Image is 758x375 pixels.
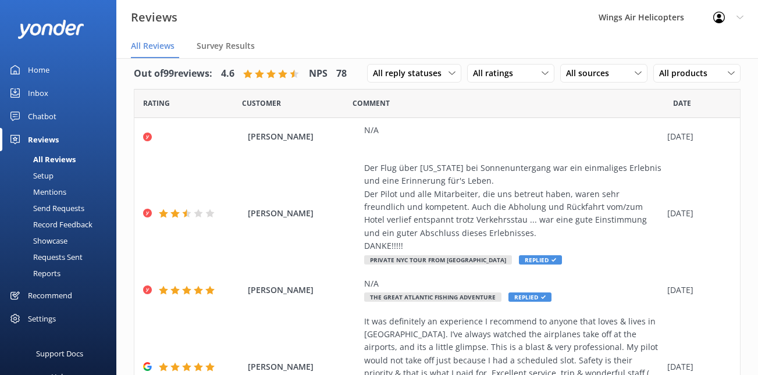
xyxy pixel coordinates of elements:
a: Setup [7,167,116,184]
div: Recommend [28,284,72,307]
div: Inbox [28,81,48,105]
div: [DATE] [667,284,725,297]
a: Requests Sent [7,249,116,265]
a: Mentions [7,184,116,200]
a: All Reviews [7,151,116,167]
span: All reply statuses [373,67,449,80]
span: Question [353,98,390,109]
h4: Out of 99 reviews: [134,66,212,81]
span: Survey Results [197,40,255,52]
div: Send Requests [7,200,84,216]
span: Replied [519,255,562,265]
div: Setup [7,167,54,184]
span: Date [143,98,170,109]
span: All sources [566,67,616,80]
div: Reports [7,265,61,281]
div: [DATE] [667,360,725,373]
h4: NPS [309,66,328,81]
a: Record Feedback [7,216,116,233]
span: Date [242,98,281,109]
h4: 4.6 [221,66,234,81]
div: Reviews [28,128,59,151]
div: Requests Sent [7,249,83,265]
div: Home [28,58,49,81]
div: N/A [364,277,661,290]
span: [PERSON_NAME] [248,284,358,297]
a: Showcase [7,233,116,249]
span: All ratings [473,67,520,80]
a: Reports [7,265,116,281]
div: Der Flug über [US_STATE] bei Sonnenuntergang war ein einmaliges Erlebnis und eine Erinnerung für'... [364,162,661,253]
span: [PERSON_NAME] [248,130,358,143]
span: All Reviews [131,40,175,52]
a: Send Requests [7,200,116,216]
span: Private NYC Tour from [GEOGRAPHIC_DATA] [364,255,512,265]
span: All products [659,67,714,80]
div: Settings [28,307,56,330]
div: [DATE] [667,130,725,143]
h4: 78 [336,66,347,81]
span: [PERSON_NAME] [248,207,358,220]
div: Showcase [7,233,67,249]
span: [PERSON_NAME] [248,360,358,373]
div: Chatbot [28,105,56,128]
h3: Reviews [131,8,177,27]
div: [DATE] [667,207,725,220]
div: Record Feedback [7,216,92,233]
div: All Reviews [7,151,76,167]
div: N/A [364,124,661,137]
span: The Great Atlantic Fishing Adventure [364,292,501,302]
span: Date [673,98,691,109]
div: Support Docs [36,342,83,365]
div: Mentions [7,184,66,200]
img: yonder-white-logo.png [17,20,84,39]
span: Replied [508,292,551,302]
